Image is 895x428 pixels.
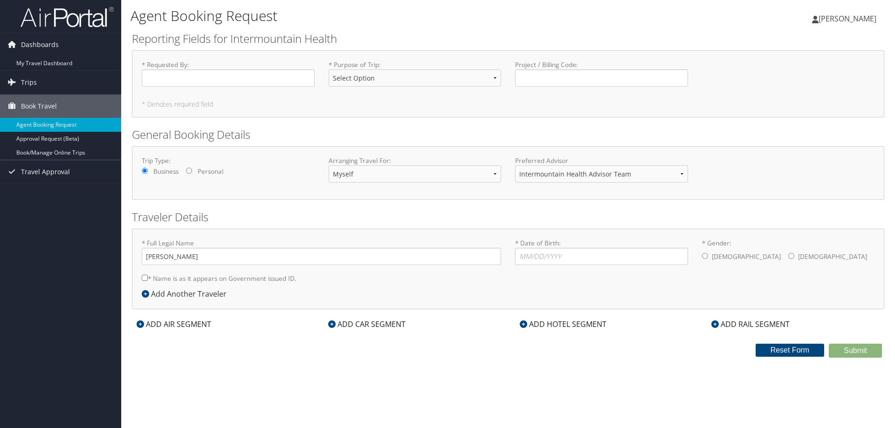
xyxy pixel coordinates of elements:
label: * Requested By : [142,60,315,87]
label: * Date of Birth: [515,238,688,265]
label: [DEMOGRAPHIC_DATA] [798,248,867,265]
input: * Gender:[DEMOGRAPHIC_DATA][DEMOGRAPHIC_DATA] [788,253,794,259]
h2: Traveler Details [132,209,884,225]
span: [PERSON_NAME] [819,14,876,24]
button: Submit [829,344,882,358]
label: [DEMOGRAPHIC_DATA] [712,248,781,265]
h5: * Denotes required field [142,101,874,108]
button: Reset Form [756,344,825,357]
h2: General Booking Details [132,127,884,143]
label: Trip Type: [142,156,315,165]
label: Project / Billing Code : [515,60,688,87]
label: * Name is as it appears on Government issued ID. [142,270,296,287]
label: Personal [198,167,223,176]
div: ADD CAR SEGMENT [324,319,410,330]
a: [PERSON_NAME] [812,5,886,33]
label: Business [153,167,179,176]
select: * Purpose of Trip: [329,69,502,87]
span: Trips [21,71,37,94]
span: Travel Approval [21,160,70,183]
label: Preferred Advisor [515,156,688,165]
input: * Name is as it appears on Government issued ID. [142,275,148,281]
img: airportal-logo.png [21,6,114,28]
label: * Purpose of Trip : [329,60,502,94]
div: ADD HOTEL SEGMENT [515,319,611,330]
h1: Agent Booking Request [131,6,634,26]
span: Book Travel [21,95,57,118]
span: Dashboards [21,33,59,56]
h2: Reporting Fields for Intermountain Health [132,31,884,47]
input: * Date of Birth: [515,248,688,265]
label: * Full Legal Name [142,238,501,265]
div: ADD RAIL SEGMENT [707,319,794,330]
label: Arranging Travel For: [329,156,502,165]
input: Project / Billing Code: [515,69,688,87]
div: ADD AIR SEGMENT [132,319,216,330]
input: * Full Legal Name [142,248,501,265]
label: * Gender: [702,238,875,266]
input: * Gender:[DEMOGRAPHIC_DATA][DEMOGRAPHIC_DATA] [702,253,708,259]
input: * Requested By: [142,69,315,87]
div: Add Another Traveler [142,288,231,299]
